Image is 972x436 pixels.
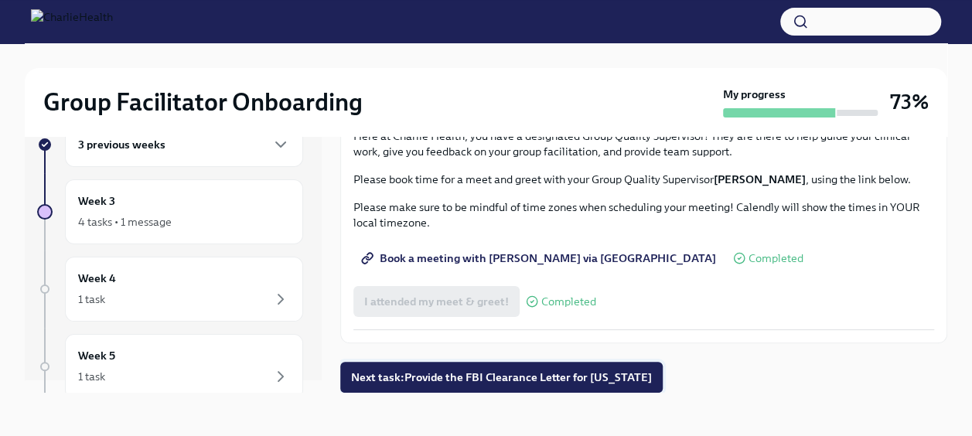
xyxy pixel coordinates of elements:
[31,9,113,34] img: CharlieHealth
[37,334,303,399] a: Week 51 task
[78,291,105,307] div: 1 task
[65,122,303,167] div: 3 previous weeks
[749,253,803,264] span: Completed
[890,88,929,116] h3: 73%
[541,296,596,308] span: Completed
[78,214,172,230] div: 4 tasks • 1 message
[78,369,105,384] div: 1 task
[340,362,663,393] button: Next task:Provide the FBI Clearance Letter for [US_STATE]
[78,192,115,209] h6: Week 3
[78,270,116,287] h6: Week 4
[723,87,786,102] strong: My progress
[37,179,303,244] a: Week 34 tasks • 1 message
[353,128,934,159] p: Here at Charlie Health, you have a designated Group Quality Supervisor! They are there to help gu...
[37,257,303,322] a: Week 41 task
[43,87,363,118] h2: Group Facilitator Onboarding
[364,250,716,266] span: Book a meeting with [PERSON_NAME] via [GEOGRAPHIC_DATA]
[714,172,806,186] strong: [PERSON_NAME]
[353,243,727,274] a: Book a meeting with [PERSON_NAME] via [GEOGRAPHIC_DATA]
[78,347,115,364] h6: Week 5
[353,199,934,230] p: Please make sure to be mindful of time zones when scheduling your meeting! Calendly will show the...
[353,172,934,187] p: Please book time for a meet and greet with your Group Quality Supervisor , using the link below.
[78,136,165,153] h6: 3 previous weeks
[351,370,652,385] span: Next task : Provide the FBI Clearance Letter for [US_STATE]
